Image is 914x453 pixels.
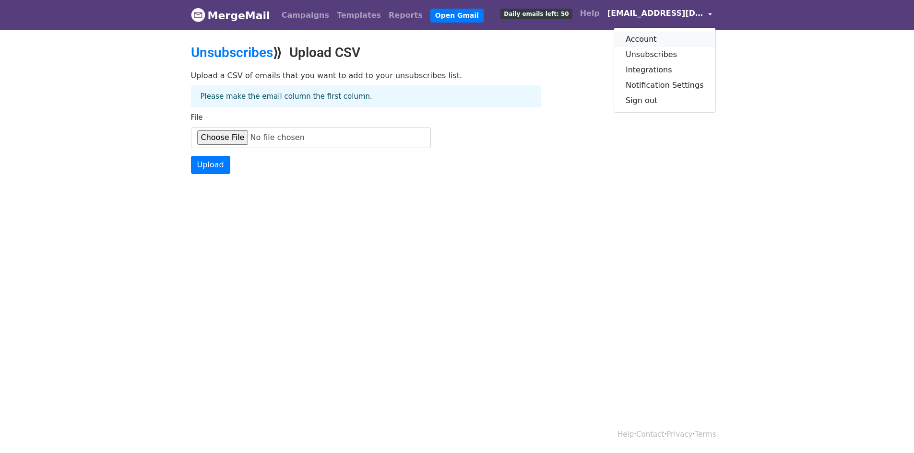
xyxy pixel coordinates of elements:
[191,70,541,81] p: Upload a CSV of emails that you want to add to your unsubscribes list.
[576,4,604,23] a: Help
[191,8,205,22] img: MergeMail logo
[500,9,572,19] span: Daily emails left: 50
[430,9,484,23] a: Open Gmail
[636,430,664,439] a: Contact
[614,32,715,47] a: Account
[497,4,576,23] a: Daily emails left: 50
[695,430,716,439] a: Terms
[866,407,914,453] div: Chat-Widget
[385,6,427,25] a: Reports
[191,5,270,25] a: MergeMail
[614,47,715,62] a: Unsubscribes
[614,93,715,108] a: Sign out
[191,45,273,60] a: Unsubscribes
[614,62,715,78] a: Integrations
[604,4,716,26] a: [EMAIL_ADDRESS][DOMAIN_NAME]
[666,430,692,439] a: Privacy
[191,156,230,174] input: Upload
[607,8,703,19] span: [EMAIL_ADDRESS][DOMAIN_NAME]
[617,430,634,439] a: Help
[614,27,716,113] div: [EMAIL_ADDRESS][DOMAIN_NAME]
[191,112,203,123] label: File
[278,6,333,25] a: Campaigns
[866,407,914,453] iframe: Chat Widget
[614,78,715,93] a: Notification Settings
[333,6,385,25] a: Templates
[191,45,541,61] h2: ⟫ Upload CSV
[191,85,541,108] div: Please make the email column the first column.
